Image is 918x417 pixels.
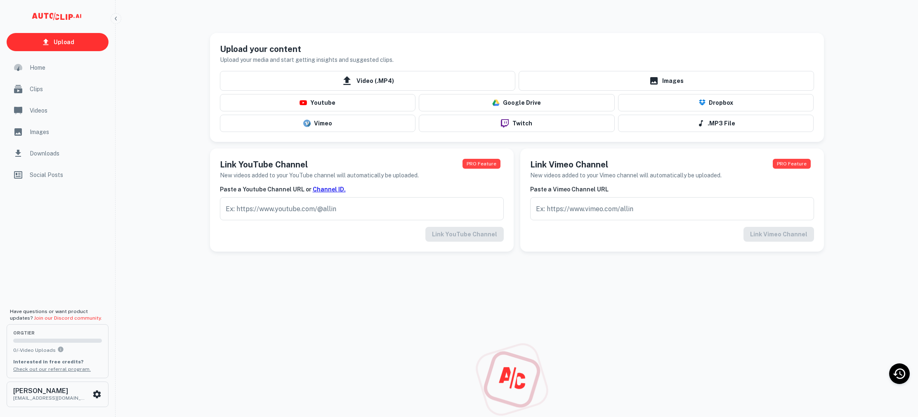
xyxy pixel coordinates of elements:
span: This feature is available to PRO users only. Upgrade your plan now! [463,159,500,169]
button: [PERSON_NAME][EMAIL_ADDRESS][DOMAIN_NAME] [7,382,109,407]
span: Have questions or want product updates? [10,309,102,321]
input: Ex: https://www.vimeo.com/allin [530,197,814,220]
button: Dropbox [618,94,814,111]
a: Home [7,58,109,78]
h6: Upload your media and start getting insights and suggested clips. [220,55,394,64]
input: Ex: https://www.youtube.com/@allin [220,197,504,220]
a: Images [519,71,814,91]
img: vimeo-logo.svg [303,120,311,127]
span: org Tier [13,331,102,335]
a: Channel ID. [313,186,346,193]
p: [EMAIL_ADDRESS][DOMAIN_NAME] [13,394,87,402]
h5: Link Vimeo Channel [530,158,722,171]
button: Twitch [419,115,615,132]
a: Images [7,122,109,142]
a: Upload [7,33,109,51]
img: twitch-logo.png [498,119,512,127]
img: drive-logo.png [492,99,500,106]
span: Downloads [30,149,104,158]
span: Social Posts [30,170,104,179]
img: youtube-logo.png [300,100,307,105]
a: Check out our referral program. [13,366,91,372]
span: Videos [30,106,104,115]
svg: You can upload 0 videos per month on the org tier. Upgrade to upload more. [57,346,64,353]
a: Clips [7,79,109,99]
h6: [PERSON_NAME] [13,388,87,394]
button: .MP3 File [618,115,814,132]
span: This feature is available to PRO users only. Upgrade your plan now! [773,159,810,169]
h5: Link YouTube Channel [220,158,419,171]
h6: Paste a Vimeo Channel URL [530,185,814,194]
h5: Upload your content [220,43,394,55]
div: Recent Activity [889,363,910,384]
button: Google Drive [419,94,615,111]
span: Home [30,63,104,72]
button: Vimeo [220,115,416,132]
p: Upload [54,38,74,47]
button: Youtube [220,94,416,111]
a: Social Posts [7,165,109,185]
button: orgTier0/-Video UploadsYou can upload 0 videos per month on the org tier. Upgrade to upload more.... [7,324,109,378]
img: Dropbox Logo [699,99,706,106]
span: Images [30,127,104,137]
span: Video (.MP4) [220,71,515,91]
h6: New videos added to your Vimeo channel will automatically be uploaded. [530,171,722,180]
a: Join our Discord community. [34,315,102,321]
h6: New videos added to your YouTube channel will automatically be uploaded. [220,171,419,180]
p: Interested in free credits? [13,358,102,365]
a: Videos [7,101,109,120]
h6: Paste a Youtube Channel URL or [220,185,504,194]
a: Downloads [7,144,109,163]
span: Clips [30,85,104,94]
p: 0 / - Video Uploads [13,346,102,354]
